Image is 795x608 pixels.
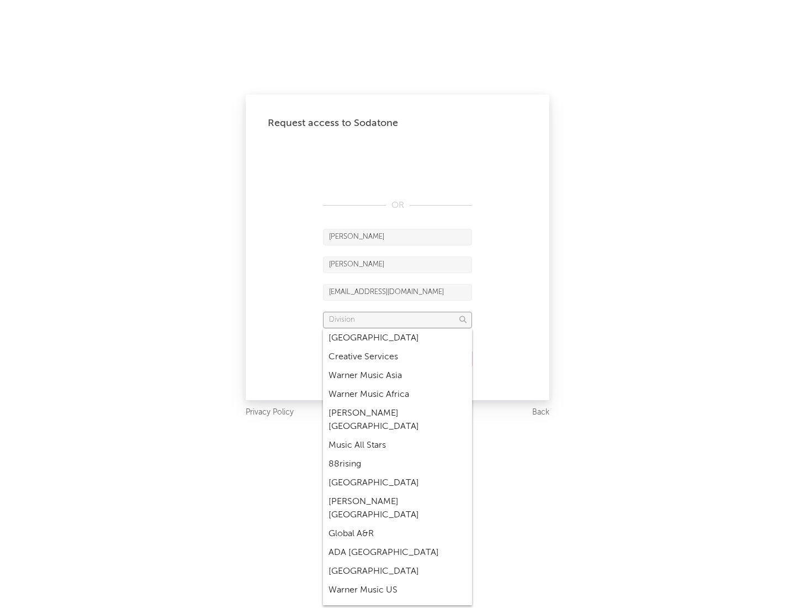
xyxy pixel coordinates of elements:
[323,525,472,543] div: Global A&R
[323,284,472,301] input: Email
[323,199,472,212] div: OR
[323,455,472,474] div: 88rising
[323,492,472,525] div: [PERSON_NAME] [GEOGRAPHIC_DATA]
[268,117,527,130] div: Request access to Sodatone
[323,474,472,492] div: [GEOGRAPHIC_DATA]
[323,366,472,385] div: Warner Music Asia
[323,404,472,436] div: [PERSON_NAME] [GEOGRAPHIC_DATA]
[323,348,472,366] div: Creative Services
[323,329,472,348] div: [GEOGRAPHIC_DATA]
[323,581,472,600] div: Warner Music US
[323,562,472,581] div: [GEOGRAPHIC_DATA]
[246,406,294,420] a: Privacy Policy
[323,229,472,245] input: First Name
[323,436,472,455] div: Music All Stars
[323,385,472,404] div: Warner Music Africa
[323,312,472,328] input: Division
[323,256,472,273] input: Last Name
[323,543,472,562] div: ADA [GEOGRAPHIC_DATA]
[532,406,549,420] a: Back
